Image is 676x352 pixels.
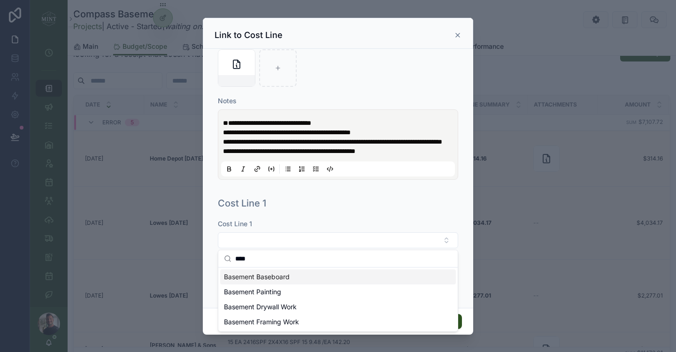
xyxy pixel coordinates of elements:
[224,317,299,327] span: Basement Framing Work
[218,97,237,105] span: Notes
[224,272,290,282] span: Basement Baseboard
[218,220,252,228] span: Cost Line 1
[218,232,458,248] button: Select Button
[218,197,266,210] h1: Cost Line 1
[215,30,283,41] h3: Link to Cost Line
[224,302,297,312] span: Basement Drywall Work
[224,287,281,297] span: Basement Painting
[218,268,458,331] div: Suggestions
